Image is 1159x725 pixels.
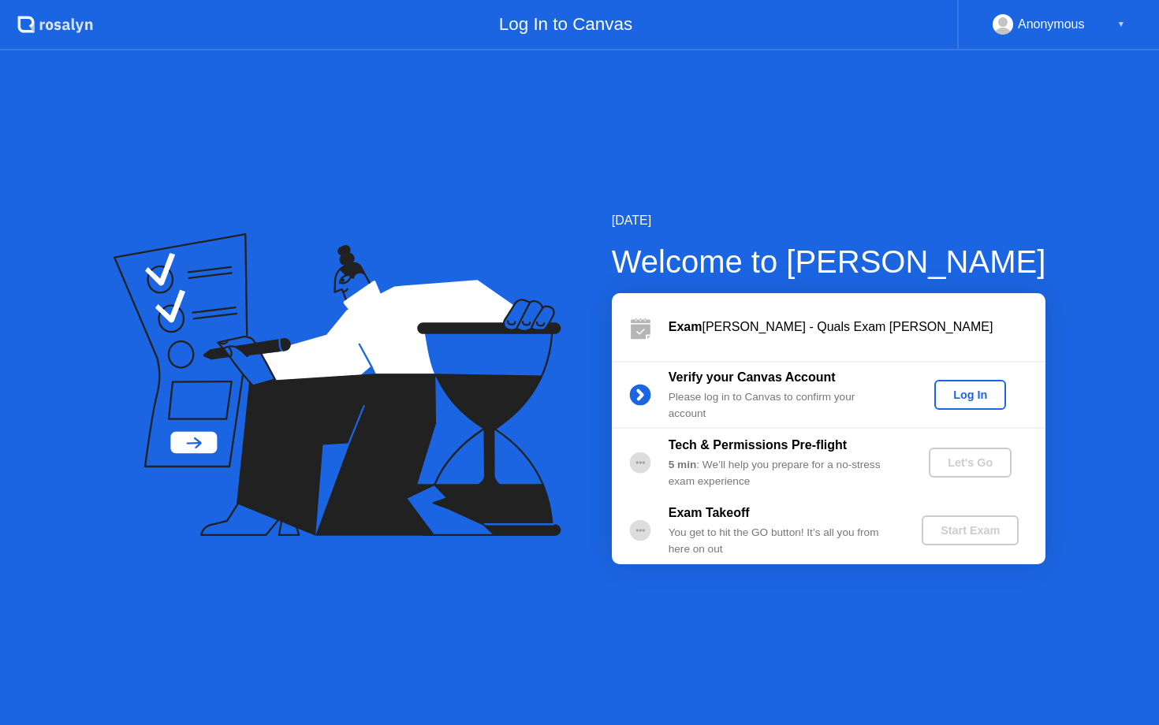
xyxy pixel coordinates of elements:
b: 5 min [669,459,697,470]
div: : We’ll help you prepare for a no-stress exam experience [669,457,896,489]
b: Exam Takeoff [669,506,750,519]
div: Anonymous [1018,14,1085,35]
button: Start Exam [922,515,1019,545]
div: [DATE] [612,211,1046,230]
div: Log In [941,389,1000,401]
b: Verify your Canvas Account [669,370,836,384]
div: Welcome to [PERSON_NAME] [612,238,1046,285]
button: Let's Go [929,448,1012,478]
div: [PERSON_NAME] - Quals Exam [PERSON_NAME] [669,318,1045,336]
button: Log In [934,380,1006,410]
div: You get to hit the GO button! It’s all you from here on out [669,525,896,557]
b: Tech & Permissions Pre-flight [669,438,847,452]
b: Exam [669,320,702,333]
div: Let's Go [935,456,1005,469]
div: Please log in to Canvas to confirm your account [669,389,896,422]
div: ▼ [1117,14,1125,35]
div: Start Exam [928,524,1012,537]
